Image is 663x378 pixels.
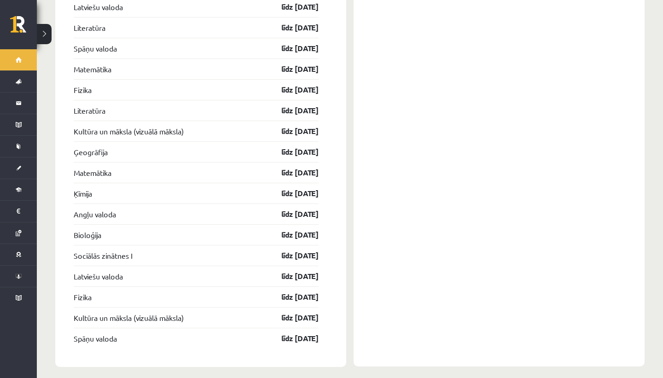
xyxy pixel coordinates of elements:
[74,188,92,199] a: Ķīmija
[74,43,117,54] a: Spāņu valoda
[265,209,319,220] a: līdz [DATE]
[74,250,132,261] a: Sociālās zinātnes I
[265,312,319,323] a: līdz [DATE]
[74,105,105,116] a: Literatūra
[265,188,319,199] a: līdz [DATE]
[265,333,319,344] a: līdz [DATE]
[265,1,319,12] a: līdz [DATE]
[265,126,319,137] a: līdz [DATE]
[265,84,319,95] a: līdz [DATE]
[265,250,319,261] a: līdz [DATE]
[265,229,319,240] a: līdz [DATE]
[265,22,319,33] a: līdz [DATE]
[74,229,101,240] a: Bioloģija
[74,146,108,157] a: Ģeogrāfija
[74,84,92,95] a: Fizika
[10,16,37,39] a: Rīgas 1. Tālmācības vidusskola
[74,271,123,282] a: Latviešu valoda
[74,333,117,344] a: Spāņu valoda
[74,126,184,137] a: Kultūra un māksla (vizuālā māksla)
[74,167,111,178] a: Matemātika
[74,22,105,33] a: Literatūra
[74,209,116,220] a: Angļu valoda
[265,291,319,302] a: līdz [DATE]
[265,167,319,178] a: līdz [DATE]
[74,291,92,302] a: Fizika
[74,64,111,75] a: Matemātika
[74,312,184,323] a: Kultūra un māksla (vizuālā māksla)
[265,64,319,75] a: līdz [DATE]
[265,105,319,116] a: līdz [DATE]
[265,43,319,54] a: līdz [DATE]
[74,1,123,12] a: Latviešu valoda
[265,271,319,282] a: līdz [DATE]
[265,146,319,157] a: līdz [DATE]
